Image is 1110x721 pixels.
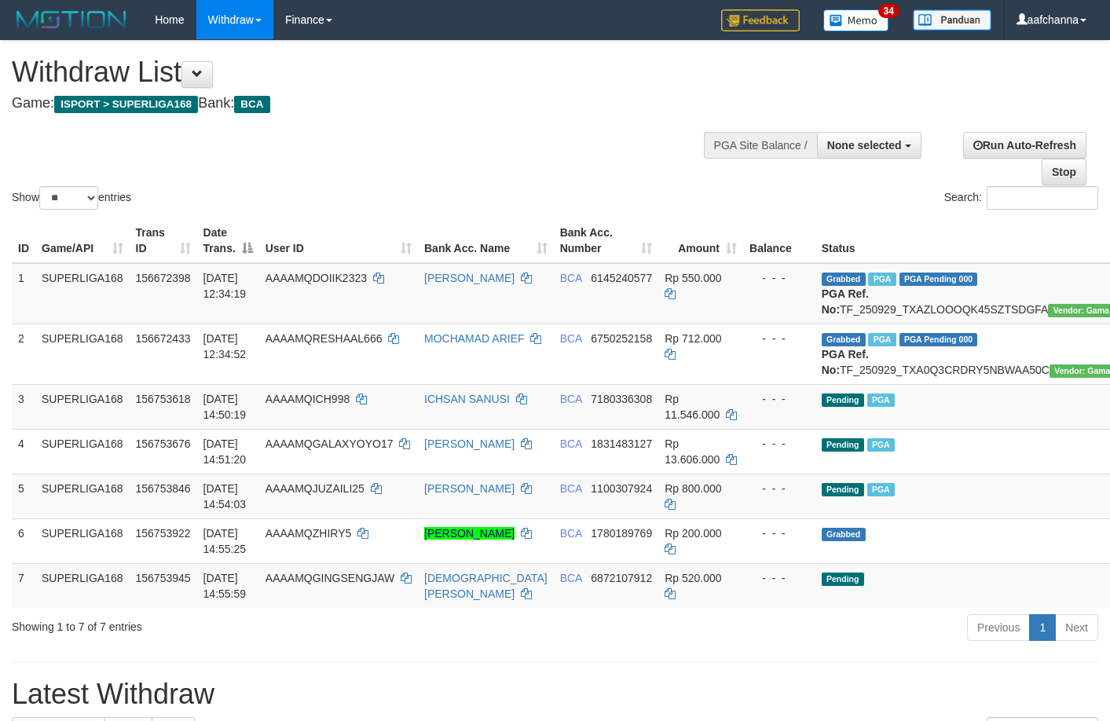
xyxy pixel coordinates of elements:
span: BCA [560,332,582,345]
span: Rp 800.000 [665,482,721,495]
td: SUPERLIGA168 [35,429,130,474]
span: Marked by aafsoycanthlai [867,483,895,496]
span: Grabbed [822,333,866,346]
td: 7 [12,563,35,608]
span: 34 [878,4,899,18]
span: [DATE] 14:51:20 [203,437,247,466]
h1: Latest Withdraw [12,679,1098,710]
span: Pending [822,483,864,496]
span: 156753846 [136,482,191,495]
span: 156672398 [136,272,191,284]
div: - - - [749,525,809,541]
h1: Withdraw List [12,57,724,88]
a: ICHSAN SANUSI [424,393,510,405]
span: AAAAMQJUZAILI25 [266,482,365,495]
td: 1 [12,263,35,324]
select: Showentries [39,186,98,210]
span: 156672433 [136,332,191,345]
input: Search: [987,186,1098,210]
span: 156753676 [136,437,191,450]
span: PGA Pending [899,273,978,286]
span: [DATE] 12:34:19 [203,272,247,300]
span: AAAAMQRESHAAL666 [266,332,383,345]
div: Showing 1 to 7 of 7 entries [12,613,451,635]
span: 156753618 [136,393,191,405]
td: 5 [12,474,35,518]
div: - - - [749,436,809,452]
th: Balance [743,218,815,263]
th: Date Trans.: activate to sort column descending [197,218,259,263]
span: AAAAMQZHIRY5 [266,527,351,540]
label: Search: [944,186,1098,210]
button: None selected [817,132,921,159]
a: MOCHAMAD ARIEF [424,332,525,345]
span: Marked by aafsoycanthlai [868,273,896,286]
span: Rp 13.606.000 [665,437,720,466]
span: Copy 6750252158 to clipboard [591,332,652,345]
span: Grabbed [822,528,866,541]
span: Rp 200.000 [665,527,721,540]
span: [DATE] 14:50:19 [203,393,247,421]
th: Amount: activate to sort column ascending [658,218,743,263]
span: AAAAMQGALAXYOYO17 [266,437,394,450]
div: - - - [749,331,809,346]
span: [DATE] 14:54:03 [203,482,247,511]
img: MOTION_logo.png [12,8,131,31]
a: Stop [1042,159,1086,185]
th: User ID: activate to sort column ascending [259,218,418,263]
img: Button%20Memo.svg [823,9,889,31]
th: ID [12,218,35,263]
span: 156753945 [136,572,191,584]
span: Pending [822,438,864,452]
span: BCA [560,437,582,450]
span: 156753922 [136,527,191,540]
span: [DATE] 14:55:59 [203,572,247,600]
span: ISPORT > SUPERLIGA168 [54,96,198,113]
img: panduan.png [913,9,991,31]
a: [DEMOGRAPHIC_DATA] [PERSON_NAME] [424,572,548,600]
td: SUPERLIGA168 [35,563,130,608]
td: SUPERLIGA168 [35,263,130,324]
span: Rp 712.000 [665,332,721,345]
div: - - - [749,570,809,586]
span: Copy 1831483127 to clipboard [591,437,652,450]
span: None selected [827,139,902,152]
span: Rp 520.000 [665,572,721,584]
span: BCA [560,272,582,284]
a: [PERSON_NAME] [424,482,515,495]
td: 2 [12,324,35,384]
td: SUPERLIGA168 [35,474,130,518]
span: Grabbed [822,273,866,286]
th: Bank Acc. Name: activate to sort column ascending [418,218,554,263]
a: Next [1055,614,1098,641]
div: - - - [749,481,809,496]
td: SUPERLIGA168 [35,324,130,384]
span: Marked by aafsoycanthlai [868,333,896,346]
span: Copy 1100307924 to clipboard [591,482,652,495]
span: [DATE] 14:55:25 [203,527,247,555]
span: PGA Pending [899,333,978,346]
span: Rp 11.546.000 [665,393,720,421]
label: Show entries [12,186,131,210]
span: AAAAMQICH998 [266,393,350,405]
span: Copy 6145240577 to clipboard [591,272,652,284]
span: AAAAMQDOIIK2323 [266,272,367,284]
td: 4 [12,429,35,474]
div: PGA Site Balance / [704,132,817,159]
span: AAAAMQGINGSENGJAW [266,572,394,584]
b: PGA Ref. No: [822,348,869,376]
td: 6 [12,518,35,563]
span: Copy 7180336308 to clipboard [591,393,652,405]
a: Run Auto-Refresh [963,132,1086,159]
div: - - - [749,270,809,286]
th: Game/API: activate to sort column ascending [35,218,130,263]
span: Copy 6872107912 to clipboard [591,572,652,584]
a: 1 [1029,614,1056,641]
span: Rp 550.000 [665,272,721,284]
a: [PERSON_NAME] [424,272,515,284]
span: Pending [822,573,864,586]
span: BCA [560,572,582,584]
a: [PERSON_NAME] [424,437,515,450]
td: SUPERLIGA168 [35,384,130,429]
span: BCA [560,482,582,495]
